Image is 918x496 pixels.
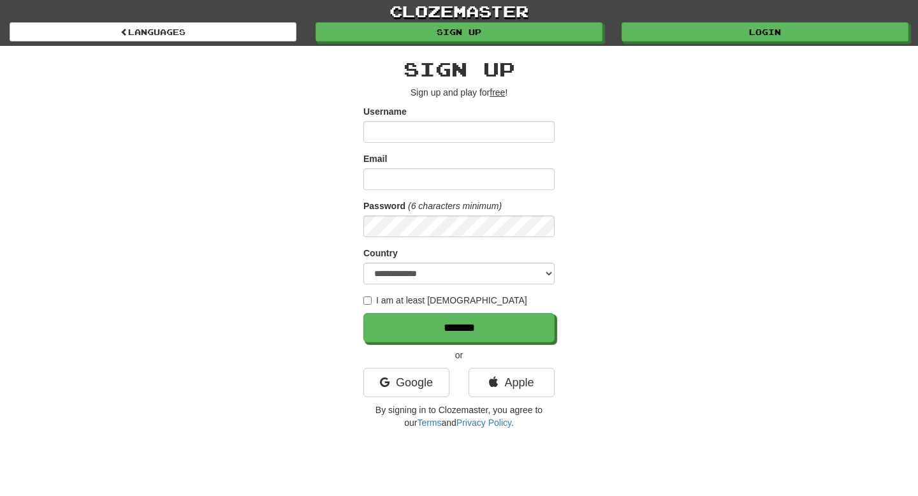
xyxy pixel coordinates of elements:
[363,105,407,118] label: Username
[316,22,602,41] a: Sign up
[363,296,372,305] input: I am at least [DEMOGRAPHIC_DATA]
[363,404,555,429] p: By signing in to Clozemaster, you agree to our and .
[363,152,387,165] label: Email
[10,22,296,41] a: Languages
[417,418,441,428] a: Terms
[622,22,908,41] a: Login
[469,368,555,397] a: Apple
[363,86,555,99] p: Sign up and play for !
[363,59,555,80] h2: Sign up
[363,294,527,307] label: I am at least [DEMOGRAPHIC_DATA]
[456,418,511,428] a: Privacy Policy
[408,201,502,211] em: (6 characters minimum)
[363,200,405,212] label: Password
[490,87,505,98] u: free
[363,247,398,259] label: Country
[363,368,449,397] a: Google
[363,349,555,361] p: or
